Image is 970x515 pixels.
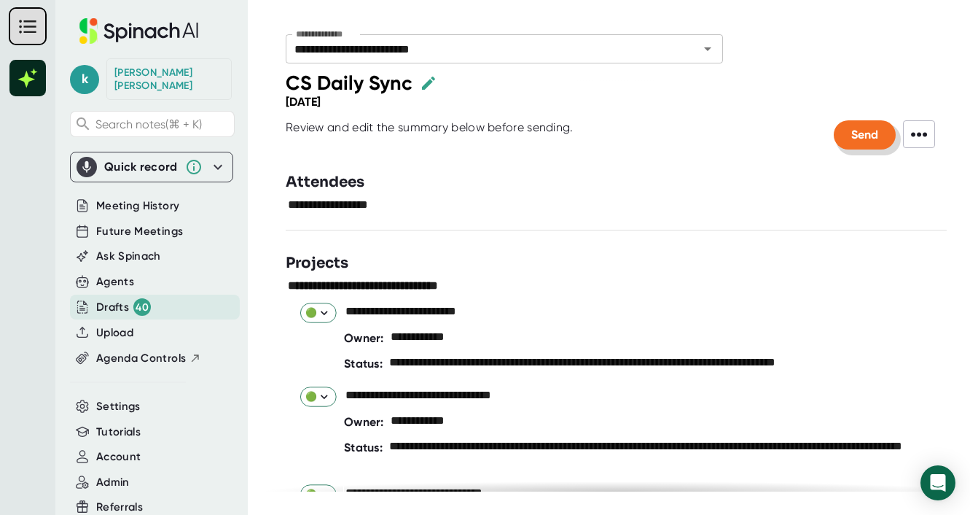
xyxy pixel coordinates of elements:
span: 🟢 [305,487,331,501]
button: Open [697,39,718,59]
div: Quick record [77,152,227,182]
button: Send [834,120,896,150]
div: Owner: [344,325,384,351]
button: Future Meetings [96,223,183,240]
div: Drafts [96,298,151,316]
span: 🟢 [305,390,331,403]
button: Account [96,449,141,465]
span: 🟢 [305,306,331,320]
div: 40 [133,298,151,316]
button: Upload [96,325,133,341]
button: Drafts 40 [96,298,151,316]
h3: Projects [286,252,348,274]
button: 🟢 [300,484,337,504]
button: Agents [96,274,134,290]
div: Karin Sharon [114,66,224,92]
button: Agenda Controls [96,350,201,367]
button: Ask Spinach [96,248,161,265]
span: ••• [903,120,935,148]
span: Send [851,128,878,142]
span: Search notes (⌘ + K) [95,117,202,131]
button: Meeting History [96,198,179,214]
div: Status: [344,435,383,474]
div: Open Intercom Messenger [920,465,955,500]
button: Tutorials [96,424,141,441]
div: CS Daily Sync [286,71,412,95]
button: 🟢 [300,387,337,406]
div: Status: [344,351,383,376]
button: Admin [96,474,130,491]
div: [DATE] [286,95,321,109]
button: Settings [96,398,141,415]
span: k [70,65,99,94]
span: Agenda Controls [96,350,186,367]
div: Owner: [344,409,384,435]
div: Quick record [104,160,178,174]
button: 🟢 [300,303,337,322]
div: Review and edit the summary below before sending. [286,120,574,150]
h3: Attendees [286,171,364,193]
